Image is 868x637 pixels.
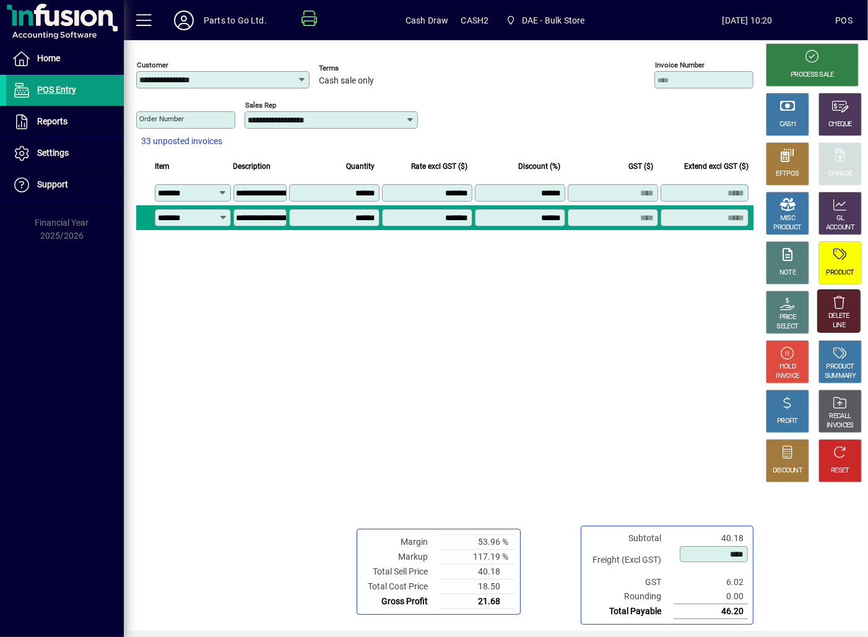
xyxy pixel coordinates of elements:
[37,116,67,126] span: Reports
[586,531,674,545] td: Subtotal
[319,76,374,86] span: Cash sale only
[518,160,560,173] span: Discount (%)
[628,160,653,173] span: GST ($)
[204,11,267,30] div: Parts to Go Ltd.
[779,313,796,322] div: PRICE
[828,120,852,129] div: CHEQUE
[406,11,449,30] span: Cash Draw
[836,214,844,223] div: GL
[779,362,796,372] div: HOLD
[6,138,124,169] a: Settings
[586,604,674,619] td: Total Payable
[826,223,854,233] div: ACCOUNT
[777,417,798,426] div: PROFIT
[37,148,69,158] span: Settings
[137,61,168,69] mat-label: Customer
[411,160,467,173] span: Rate excl GST ($)
[777,322,799,331] div: SELECT
[155,160,170,173] span: Item
[136,130,227,153] button: 33 unposted invoices
[684,160,749,173] span: Extend excl GST ($)
[659,11,836,30] span: [DATE] 10:20
[461,11,489,30] span: CASH2
[828,312,849,321] div: DELETE
[37,179,68,189] span: Support
[37,85,76,95] span: POS Entry
[37,53,60,63] span: Home
[139,114,184,123] mat-label: Order number
[362,579,441,594] td: Total Cost Price
[319,64,393,72] span: Terms
[346,160,375,173] span: Quantity
[441,594,515,609] td: 21.68
[245,101,276,109] mat-label: Sales rep
[141,135,222,148] span: 33 unposted invoices
[441,549,515,564] td: 117.19 %
[164,9,204,32] button: Profile
[831,466,849,476] div: RESET
[825,372,856,381] div: SUMMARY
[441,579,515,594] td: 18.50
[655,61,705,69] mat-label: Invoice number
[362,549,441,564] td: Markup
[362,594,441,609] td: Gross Profit
[776,372,799,381] div: INVOICE
[773,466,802,476] div: DISCOUNT
[773,223,801,233] div: PRODUCT
[6,106,124,137] a: Reports
[586,589,674,604] td: Rounding
[586,575,674,589] td: GST
[776,169,799,179] div: EFTPOS
[586,545,674,575] td: Freight (Excl GST)
[674,575,748,589] td: 6.02
[522,11,585,30] span: DAE - Bulk Store
[830,412,851,421] div: RECALL
[827,421,853,430] div: INVOICES
[6,43,124,74] a: Home
[501,9,589,32] span: DAE - Bulk Store
[780,214,795,223] div: MISC
[362,534,441,549] td: Margin
[441,564,515,579] td: 40.18
[674,531,748,545] td: 40.18
[779,120,796,129] div: CASH
[362,564,441,579] td: Total Sell Price
[826,362,854,372] div: PRODUCT
[828,169,853,179] div: CHARGE
[833,321,845,330] div: LINE
[441,534,515,549] td: 53.96 %
[835,11,853,30] div: POS
[674,604,748,619] td: 46.20
[826,268,854,278] div: PRODUCT
[233,160,271,173] span: Description
[791,71,834,80] div: PROCESS SALE
[779,268,796,278] div: NOTE
[6,169,124,200] a: Support
[674,589,748,604] td: 0.00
